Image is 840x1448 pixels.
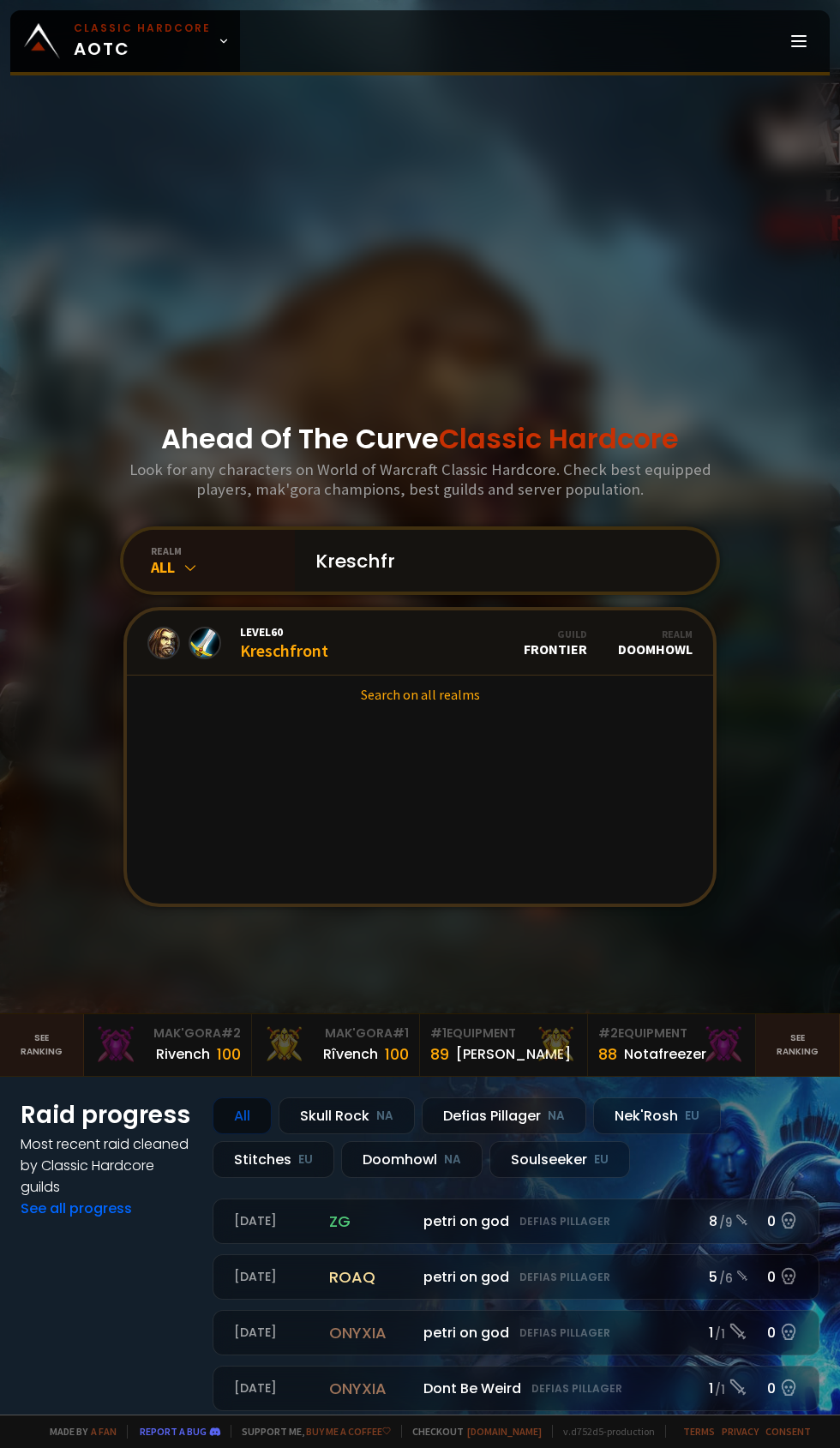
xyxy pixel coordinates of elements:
[217,1042,241,1066] div: 100
[21,1133,192,1198] h4: Most recent raid cleaned by Classic Hardcore guilds
[683,1425,715,1438] a: Terms
[552,1425,655,1438] span: v. d752d5 - production
[588,1014,756,1076] a: #2Equipment88Notafreezer
[376,1108,393,1125] small: NA
[467,1425,542,1438] a: [DOMAIN_NAME]
[161,418,679,460] h1: Ahead Of The Curve
[21,1199,132,1218] a: See all progress
[127,676,713,713] a: Search on all realms
[231,1425,391,1438] span: Support me,
[430,1042,449,1066] div: 89
[91,1425,117,1438] a: a fan
[618,628,693,640] div: Realm
[240,624,328,640] span: Level 60
[323,1043,378,1065] div: Rîvench
[393,1024,409,1042] span: # 1
[385,1042,409,1066] div: 100
[156,1043,210,1065] div: Rivench
[240,624,328,661] div: Kreschfront
[305,530,696,592] input: Search a character...
[401,1425,542,1438] span: Checkout
[126,460,714,499] h3: Look for any characters on World of Warcraft Classic Hardcore. Check best equipped players, mak'g...
[456,1043,571,1065] div: [PERSON_NAME]
[213,1254,819,1300] a: [DATE]roaqpetri on godDefias Pillager5 /60
[84,1014,252,1076] a: Mak'Gora#2Rivench100
[140,1425,207,1438] a: Report a bug
[151,544,295,557] div: realm
[94,1024,241,1042] div: Mak'Gora
[252,1014,420,1076] a: Mak'Gora#1Rîvench100
[489,1141,630,1178] div: Soulseeker
[213,1199,819,1244] a: [DATE]zgpetri on godDefias Pillager8 /90
[74,21,211,62] span: AOTC
[756,1014,840,1076] a: Seeranking
[21,1097,192,1133] h1: Raid progress
[74,21,211,36] small: Classic Hardcore
[593,1097,721,1134] div: Nek'Rosh
[262,1024,409,1042] div: Mak'Gora
[430,1024,577,1042] div: Equipment
[39,1425,117,1438] span: Made by
[548,1108,565,1125] small: NA
[298,1151,313,1169] small: EU
[213,1097,272,1134] div: All
[598,1042,617,1066] div: 88
[765,1425,811,1438] a: Consent
[213,1141,334,1178] div: Stitches
[439,419,679,458] span: Classic Hardcore
[341,1141,483,1178] div: Doomhowl
[306,1425,391,1438] a: Buy me a coffee
[127,610,713,676] a: Level60KreschfrontGuildFrontierRealmDoomhowl
[624,1043,706,1065] div: Notafreezer
[213,1310,819,1355] a: [DATE]onyxiapetri on godDefias Pillager1 /10
[685,1108,699,1125] small: EU
[524,628,587,640] div: Guild
[618,628,693,658] div: Doomhowl
[279,1097,415,1134] div: Skull Rock
[430,1024,447,1042] span: # 1
[151,557,295,577] div: All
[213,1366,819,1411] a: [DATE]onyxiaDont Be WeirdDefias Pillager1 /10
[722,1425,759,1438] a: Privacy
[444,1151,461,1169] small: NA
[524,628,587,658] div: Frontier
[598,1024,745,1042] div: Equipment
[422,1097,586,1134] div: Defias Pillager
[221,1024,241,1042] span: # 2
[598,1024,618,1042] span: # 2
[594,1151,609,1169] small: EU
[420,1014,588,1076] a: #1Equipment89[PERSON_NAME]
[10,10,240,72] a: Classic HardcoreAOTC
